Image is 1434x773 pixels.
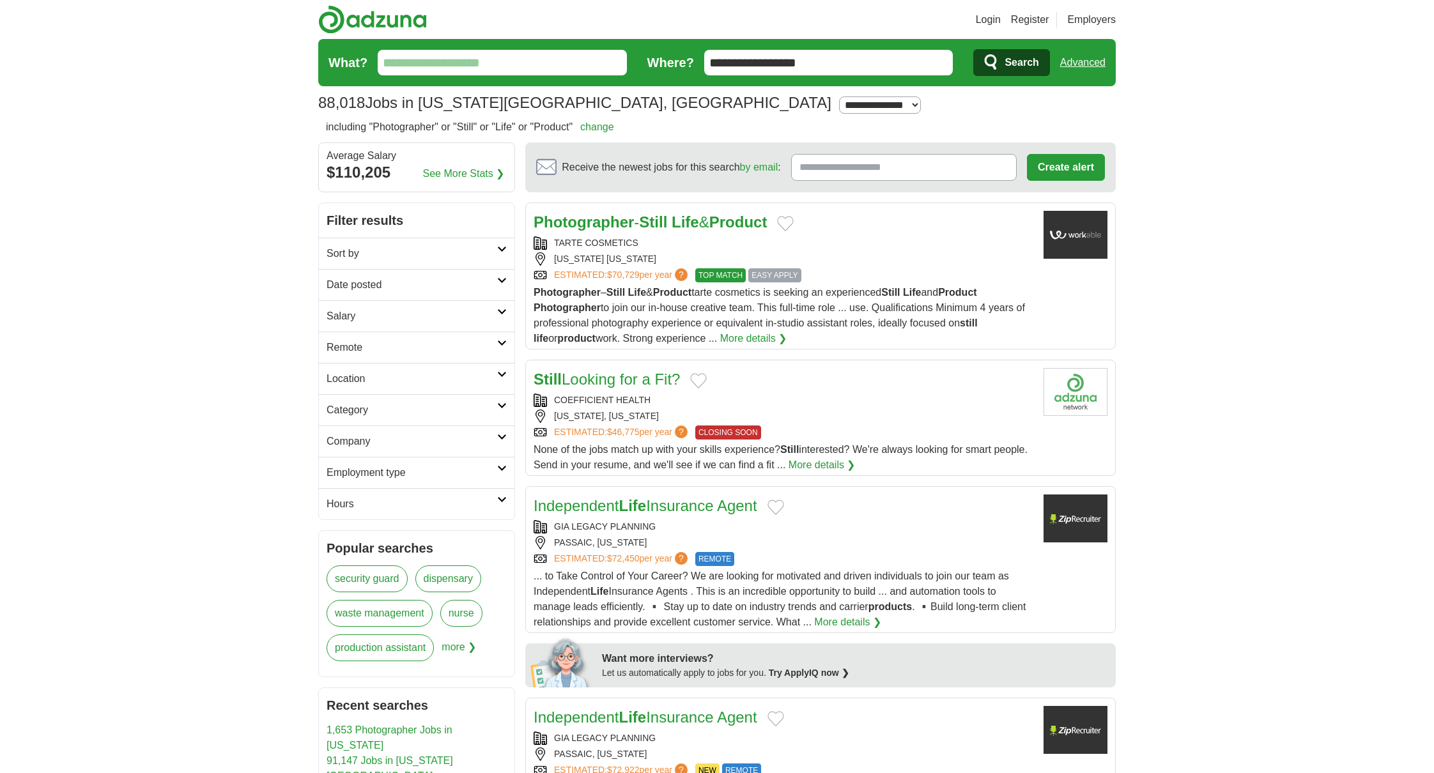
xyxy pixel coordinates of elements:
span: TOP MATCH [695,268,746,282]
strong: Life [619,497,646,514]
span: ... to Take Control of Your Career? We are looking for motivated and driven individuals to join o... [534,570,1026,627]
a: change [580,121,614,132]
span: None of the jobs match up with your skills experience? interested? We're always looking for smart... [534,444,1028,470]
strong: Still [606,287,625,298]
h2: Hours [327,496,497,512]
strong: Photographer [534,287,601,298]
a: See More Stats ❯ [423,166,505,181]
a: ESTIMATED:$46,775per year? [554,425,690,440]
a: IndependentLifeInsurance Agent [534,497,757,514]
span: Search [1005,50,1038,75]
a: More details ❯ [814,615,881,630]
a: ESTIMATED:$70,729per year? [554,268,690,282]
a: StillLooking for a Fit? [534,371,680,388]
div: COEFFICIENT HEALTH [534,394,1033,407]
img: Company logo [1044,211,1107,259]
span: $70,729 [607,270,640,280]
a: Register [1011,12,1049,27]
a: production assistant [327,634,434,661]
div: $110,205 [327,161,507,184]
h2: Recent searches [327,696,507,715]
a: Hours [319,488,514,519]
a: 1,653 Photographer Jobs in [US_STATE] [327,724,452,751]
strong: products [868,601,912,612]
a: Advanced [1060,50,1106,75]
img: apply-iq-scientist.png [530,636,592,687]
div: [US_STATE] [US_STATE] [534,252,1033,266]
h2: Sort by [327,246,497,261]
h2: Salary [327,309,497,324]
label: Where? [647,53,694,72]
span: more ❯ [442,634,476,669]
strong: Still [639,213,667,231]
a: Category [319,394,514,425]
strong: Still [881,287,900,298]
strong: Product [709,213,767,231]
span: 88,018 [318,91,365,114]
button: Create alert [1027,154,1105,181]
a: Try ApplyIQ now ❯ [769,668,849,678]
button: Search [973,49,1049,76]
span: CLOSING SOON [695,425,761,440]
strong: Life [590,586,608,597]
img: Company logo [1044,368,1107,416]
strong: Life [628,287,646,298]
span: REMOTE [695,552,734,566]
a: waste management [327,600,433,627]
div: PASSAIC, [US_STATE] [534,747,1033,761]
a: Remote [319,332,514,363]
a: Salary [319,300,514,332]
a: Login [976,12,1001,27]
a: dispensary [415,565,481,592]
h2: including "Photographer" or "Still" or "Life" or "Product" [326,119,614,135]
span: ? [675,552,688,565]
h1: Jobs in [US_STATE][GEOGRAPHIC_DATA], [GEOGRAPHIC_DATA] [318,94,831,111]
h2: Employment type [327,465,497,480]
a: More details ❯ [789,457,856,473]
span: Receive the newest jobs for this search : [562,160,780,175]
strong: Still [534,371,562,388]
a: security guard [327,565,408,592]
div: TARTE COSMETICS [534,236,1033,250]
a: Location [319,363,514,394]
span: $46,775 [607,427,640,437]
h2: Remote [327,340,497,355]
a: Photographer-Still Life&Product [534,213,767,231]
strong: product [557,333,596,344]
h2: Company [327,434,497,449]
a: by email [740,162,778,172]
strong: Still [780,444,799,455]
span: EASY APPLY [748,268,801,282]
img: Company logo [1044,706,1107,754]
label: What? [328,53,367,72]
button: Add to favorite jobs [690,373,707,388]
div: Want more interviews? [602,651,1108,666]
strong: still [960,318,978,328]
span: – & tarte cosmetics is seeking an experienced and to join our in-house creative team. This full-t... [534,287,1025,344]
button: Add to favorite jobs [767,711,784,726]
h2: Category [327,402,497,418]
strong: Product [653,287,691,298]
strong: Product [938,287,976,298]
h2: Filter results [319,203,514,238]
a: nurse [440,600,482,627]
a: Company [319,425,514,457]
a: More details ❯ [720,331,787,346]
div: GIA LEGACY PLANNING [534,731,1033,745]
a: Date posted [319,269,514,300]
strong: Life [619,708,646,726]
a: Sort by [319,238,514,269]
img: Company logo [1044,494,1107,542]
h2: Popular searches [327,539,507,558]
strong: Life [672,213,699,231]
div: PASSAIC, [US_STATE] [534,536,1033,549]
button: Add to favorite jobs [777,216,794,231]
h2: Location [327,371,497,386]
div: [US_STATE], [US_STATE] [534,409,1033,423]
div: Average Salary [327,151,507,161]
div: Let us automatically apply to jobs for you. [602,666,1108,680]
span: ? [675,425,688,438]
button: Add to favorite jobs [767,500,784,515]
a: ESTIMATED:$72,450per year? [554,552,690,566]
a: IndependentLifeInsurance Agent [534,708,757,726]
